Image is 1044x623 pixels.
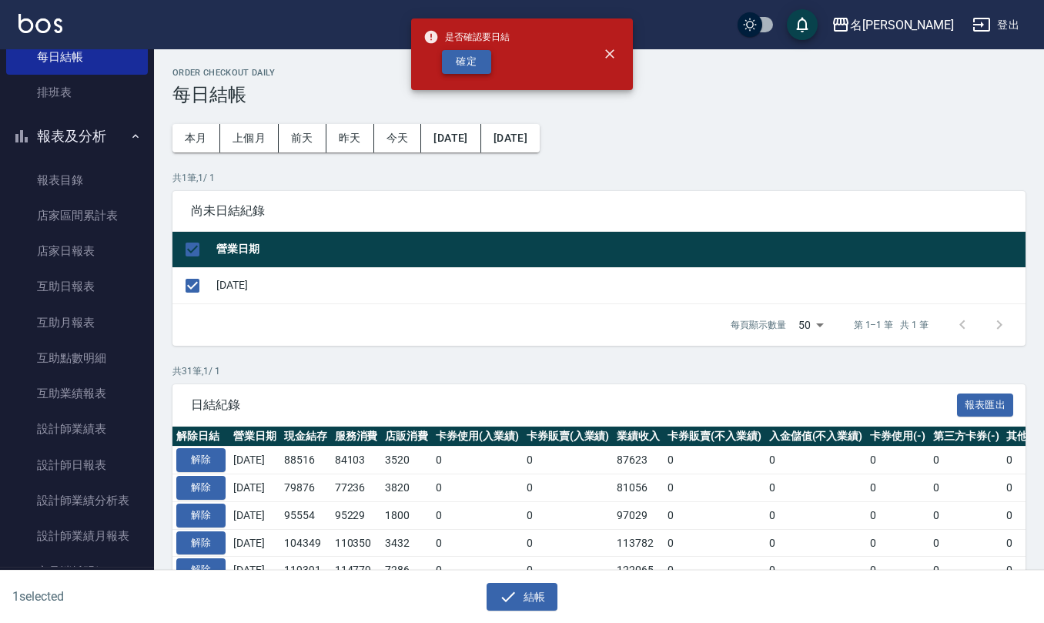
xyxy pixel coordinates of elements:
[18,14,62,33] img: Logo
[229,427,280,447] th: 營業日期
[374,124,422,152] button: 今天
[613,557,664,584] td: 122065
[664,557,765,584] td: 0
[593,37,627,71] button: close
[172,171,1026,185] p: 共 1 筆, 1 / 1
[854,318,929,332] p: 第 1–1 筆 共 1 筆
[523,529,614,557] td: 0
[929,427,1003,447] th: 第三方卡券(-)
[331,557,382,584] td: 114779
[6,233,148,269] a: 店家日報表
[432,427,523,447] th: 卡券使用(入業績)
[481,124,540,152] button: [DATE]
[765,427,867,447] th: 入金儲值(不入業績)
[172,364,1026,378] p: 共 31 筆, 1 / 1
[664,427,765,447] th: 卡券販賣(不入業績)
[850,15,954,35] div: 名[PERSON_NAME]
[176,448,226,472] button: 解除
[280,529,331,557] td: 104349
[664,447,765,474] td: 0
[432,557,523,584] td: 0
[731,318,786,332] p: 每頁顯示數量
[172,84,1026,106] h3: 每日結帳
[523,474,614,502] td: 0
[280,501,331,529] td: 95554
[765,501,867,529] td: 0
[381,529,432,557] td: 3432
[523,557,614,584] td: 0
[866,447,929,474] td: 0
[442,50,491,74] button: 確定
[176,476,226,500] button: 解除
[280,474,331,502] td: 79876
[765,557,867,584] td: 0
[523,501,614,529] td: 0
[331,447,382,474] td: 84103
[432,447,523,474] td: 0
[613,427,664,447] th: 業績收入
[957,394,1014,417] button: 報表匯出
[432,474,523,502] td: 0
[6,116,148,156] button: 報表及分析
[866,529,929,557] td: 0
[280,557,331,584] td: 119391
[6,411,148,447] a: 設計師業績表
[664,501,765,529] td: 0
[613,501,664,529] td: 97029
[929,529,1003,557] td: 0
[220,124,279,152] button: 上個月
[866,557,929,584] td: 0
[172,427,229,447] th: 解除日結
[381,447,432,474] td: 3520
[6,75,148,110] a: 排班表
[229,474,280,502] td: [DATE]
[229,447,280,474] td: [DATE]
[792,304,829,346] div: 50
[280,427,331,447] th: 現金結存
[664,474,765,502] td: 0
[787,9,818,40] button: save
[212,267,1026,303] td: [DATE]
[6,518,148,554] a: 設計師業績月報表
[613,529,664,557] td: 113782
[866,501,929,529] td: 0
[280,447,331,474] td: 88516
[613,447,664,474] td: 87623
[331,501,382,529] td: 95229
[6,554,148,589] a: 商品消耗明細
[229,529,280,557] td: [DATE]
[331,427,382,447] th: 服務消費
[765,447,867,474] td: 0
[957,397,1014,411] a: 報表匯出
[6,198,148,233] a: 店家區間累計表
[12,587,258,606] h6: 1 selected
[381,474,432,502] td: 3820
[326,124,374,152] button: 昨天
[172,124,220,152] button: 本月
[423,29,510,45] span: 是否確認要日結
[6,340,148,376] a: 互助點數明細
[172,68,1026,78] h2: Order checkout daily
[929,501,1003,529] td: 0
[212,232,1026,268] th: 營業日期
[523,447,614,474] td: 0
[6,447,148,483] a: 設計師日報表
[523,427,614,447] th: 卡券販賣(入業績)
[381,427,432,447] th: 店販消費
[176,558,226,582] button: 解除
[191,203,1007,219] span: 尚未日結紀錄
[229,501,280,529] td: [DATE]
[6,305,148,340] a: 互助月報表
[929,447,1003,474] td: 0
[866,427,929,447] th: 卡券使用(-)
[432,529,523,557] td: 0
[929,557,1003,584] td: 0
[487,583,558,611] button: 結帳
[381,557,432,584] td: 7286
[664,529,765,557] td: 0
[191,397,957,413] span: 日結紀錄
[331,529,382,557] td: 110350
[176,531,226,555] button: 解除
[381,501,432,529] td: 1800
[6,162,148,198] a: 報表目錄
